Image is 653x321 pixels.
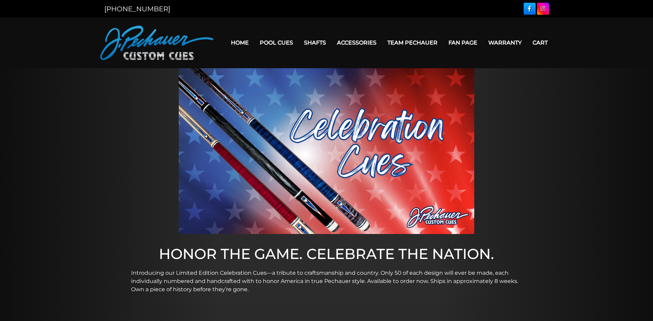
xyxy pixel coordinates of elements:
a: Fan Page [443,34,483,51]
a: Team Pechauer [382,34,443,51]
a: Home [225,34,254,51]
img: Pechauer Custom Cues [100,26,213,60]
p: Introducing our Limited Edition Celebration Cues—a tribute to craftsmanship and country. Only 50 ... [131,269,522,294]
a: Pool Cues [254,34,299,51]
a: Accessories [331,34,382,51]
a: Cart [527,34,553,51]
a: Warranty [483,34,527,51]
a: Shafts [299,34,331,51]
a: [PHONE_NUMBER] [104,5,170,13]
